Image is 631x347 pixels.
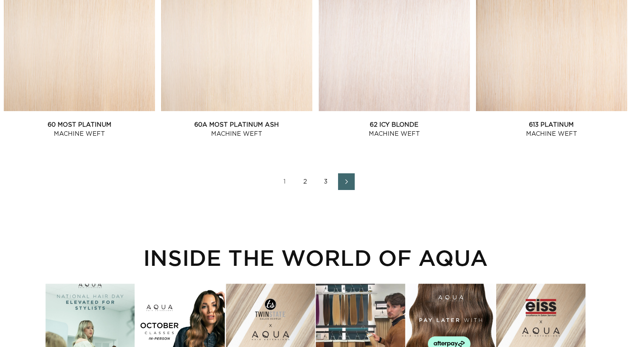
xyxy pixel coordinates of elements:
[318,173,334,190] a: Page 3
[338,173,355,190] a: Next page
[4,120,155,138] a: 60 Most Platinum Machine Weft
[297,173,314,190] a: Page 2
[4,173,627,190] nav: Pagination
[277,173,293,190] a: Page 1
[161,120,312,138] a: 60A Most Platinum Ash Machine Weft
[45,245,586,270] h2: INSIDE THE WORLD OF AQUA
[319,120,470,138] a: 62 Icy Blonde Machine Weft
[476,120,627,138] a: 613 Platinum Machine Weft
